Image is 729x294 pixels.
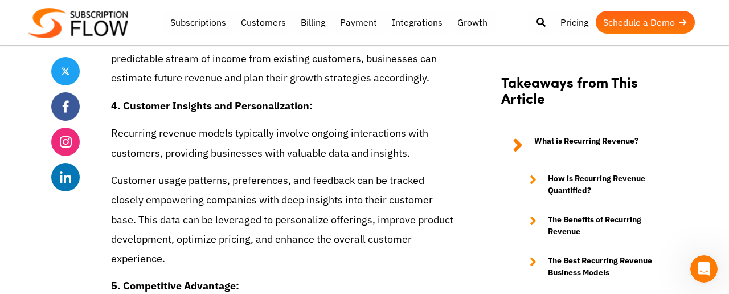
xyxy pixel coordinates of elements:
p: Recurring revenue models typically involve ongoing interactions with customers, providing busines... [111,124,456,162]
a: The Benefits of Recurring Revenue [518,214,666,238]
strong: How is Recurring Revenue Quantified? [548,173,666,197]
strong: The Best Recurring Revenue Business Models [548,255,666,279]
p: Customer usage patterns, preferences, and feedback can be tracked closely empowering companies wi... [111,171,456,268]
a: Integrations [384,11,450,34]
a: Growth [450,11,495,34]
h2: Takeaways from This Article [501,73,666,118]
strong: 5. Competitive Advantage: [111,279,239,292]
a: Subscriptions [163,11,234,34]
a: What is Recurring Revenue? [501,135,666,156]
a: How is Recurring Revenue Quantified? [518,173,666,197]
a: The Best Recurring Revenue Business Models [518,255,666,279]
a: Billing [293,11,333,34]
a: Payment [333,11,384,34]
iframe: Intercom live chat [690,255,718,283]
a: Pricing [553,11,596,34]
a: Schedule a Demo [596,11,695,34]
img: Subscriptionflow [28,8,128,38]
strong: The Benefits of Recurring Revenue [548,214,666,238]
strong: What is Recurring Revenue? [534,135,638,156]
strong: 4. Customer Insights and Personalization: [111,99,313,112]
a: Customers [234,11,293,34]
p: The recurring revenue model facilitates more accurate forecasting and enhances the company’s valu... [111,10,456,88]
